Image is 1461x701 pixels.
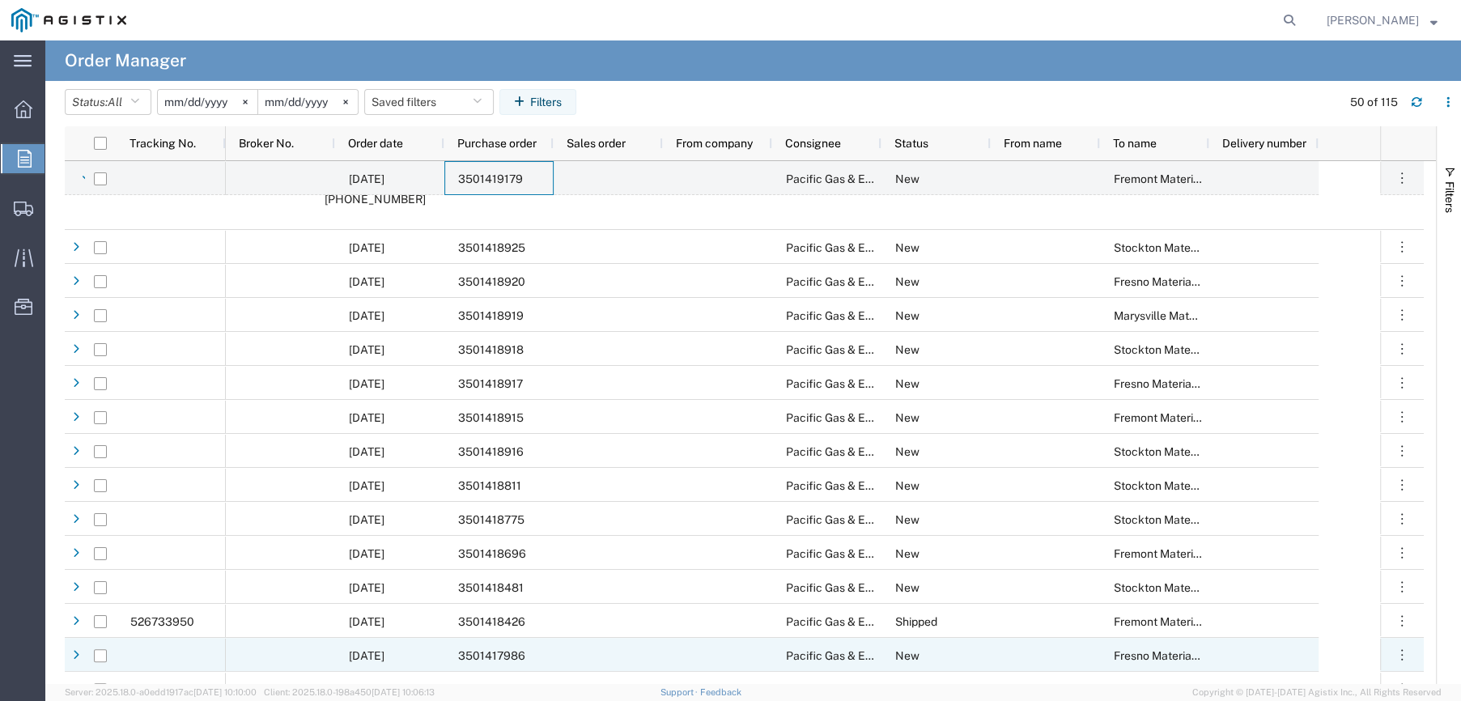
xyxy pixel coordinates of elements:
[895,683,919,696] span: New
[895,377,919,390] span: New
[786,241,950,254] span: Pacific Gas & Electric Company
[349,377,384,390] span: 08/26/2025
[458,343,524,356] span: 3501418918
[1004,137,1062,150] span: From name
[65,40,186,81] h4: Order Manager
[349,172,384,185] span: 08/28/2025
[349,581,384,594] span: 08/22/2025
[325,193,526,206] div: [PHONE_NUMBER]
[786,615,950,628] span: Pacific Gas & Electric Company
[786,683,950,696] span: Pacific Gas & Electric Company
[700,687,741,697] a: Feedback
[895,343,919,356] span: New
[895,581,919,594] span: New
[349,411,384,424] span: 08/26/2025
[264,687,435,697] span: Client: 2025.18.0-198a450
[895,172,919,185] span: New
[895,547,919,560] span: New
[458,172,523,185] span: 3501419179
[108,96,122,108] span: All
[458,547,526,560] span: 3501418696
[158,90,257,114] input: Not set
[239,137,294,150] span: Broker No.
[1114,683,1254,696] span: Fresno Materials Receiving
[458,479,521,492] span: 3501418811
[1222,137,1306,150] span: Delivery number
[895,479,919,492] span: New
[786,411,950,424] span: Pacific Gas & Electric Company
[349,445,384,458] span: 08/26/2025
[1114,615,1262,628] span: Fremont Materials Receiving
[895,275,919,288] span: New
[1114,172,1262,185] span: Fremont Materials Receiving
[458,615,525,628] span: 3501418426
[1114,377,1254,390] span: Fresno Materials Receiving
[349,343,384,356] span: 08/26/2025
[130,137,196,150] span: Tracking No.
[349,615,384,628] span: 08/22/2025
[1114,581,1213,594] span: Stockton Materials
[786,343,950,356] span: Pacific Gas & Electric Company
[258,90,358,114] input: Not set
[11,8,126,32] img: logo
[65,89,151,115] button: Status:All
[458,445,524,458] span: 3501418916
[372,687,435,697] span: [DATE] 10:06:13
[1326,11,1438,30] button: [PERSON_NAME]
[499,89,576,115] button: Filters
[1114,479,1213,492] span: Stockton Materials
[895,445,919,458] span: New
[458,649,525,662] span: 3501417986
[349,547,384,560] span: 08/25/2025
[1327,11,1419,29] span: DANIEL BERNAL
[895,241,919,254] span: New
[660,687,700,697] a: Support
[895,649,919,662] span: New
[1443,181,1456,213] span: Filters
[1114,343,1213,356] span: Stockton Materials
[1114,445,1213,458] span: Stockton Materials
[786,581,950,594] span: Pacific Gas & Electric Company
[458,513,525,526] span: 3501418775
[786,172,950,185] span: Pacific Gas & Electric Company
[786,275,950,288] span: Pacific Gas & Electric Company
[458,241,525,254] span: 3501418925
[458,411,524,424] span: 3501418915
[676,137,753,150] span: From company
[786,377,950,390] span: Pacific Gas & Electric Company
[458,581,524,594] span: 3501418481
[364,89,494,115] button: Saved filters
[786,649,950,662] span: Pacific Gas & Electric Company
[349,683,384,696] span: 08/19/2025
[895,411,919,424] span: New
[567,137,626,150] span: Sales order
[349,275,384,288] span: 08/26/2025
[894,137,928,150] span: Status
[349,309,384,322] span: 08/26/2025
[458,377,523,390] span: 3501418917
[1114,309,1271,322] span: Marysville Materials Receiving
[786,479,950,492] span: Pacific Gas & Electric Company
[786,309,950,322] span: Pacific Gas & Electric Company
[1114,411,1262,424] span: Fremont Materials Receiving
[786,513,950,526] span: Pacific Gas & Electric Company
[349,649,384,662] span: 08/20/2025
[193,687,257,697] span: [DATE] 10:10:00
[349,241,384,254] span: 08/26/2025
[895,615,937,628] span: Shipped
[895,309,919,322] span: New
[348,137,403,150] span: Order date
[457,137,537,150] span: Purchase order
[895,513,919,526] span: New
[349,479,384,492] span: 08/26/2025
[130,615,194,628] span: 526733950
[785,137,841,150] span: Consignee
[1114,275,1254,288] span: Fresno Materials Receiving
[458,683,525,696] span: 3501417935
[1113,137,1157,150] span: To name
[1114,547,1262,560] span: Fremont Materials Receiving
[1114,241,1213,254] span: Stockton Materials
[786,445,950,458] span: Pacific Gas & Electric Company
[458,275,525,288] span: 3501418920
[1192,686,1442,699] span: Copyright © [DATE]-[DATE] Agistix Inc., All Rights Reserved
